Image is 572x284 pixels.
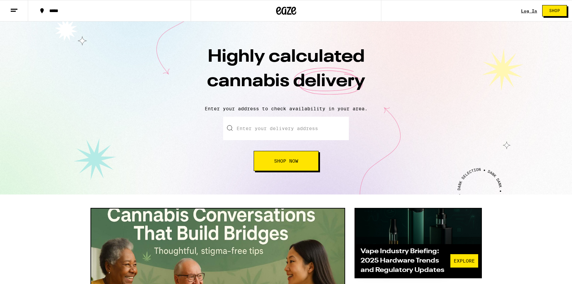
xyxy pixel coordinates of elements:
span: Shop Now [274,159,298,163]
button: Shop Now [254,151,319,171]
a: Shop [537,5,572,16]
div: Vape Industry Briefing: 2025 Hardware Trends and Regulatory Updates [361,247,450,275]
a: Vape Industry Briefing: 2025 Hardware Trends and Regulatory UpdatesExplore [355,208,482,278]
p: Enter your address to check availability in your area. [7,106,565,111]
a: Log In [521,9,537,13]
h1: Highly calculated cannabis delivery [169,45,403,101]
span: Explore [454,259,475,263]
input: Enter your delivery address [223,117,349,140]
button: Shop [542,5,567,16]
span: Shop [549,9,560,13]
button: Explore [450,254,479,268]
